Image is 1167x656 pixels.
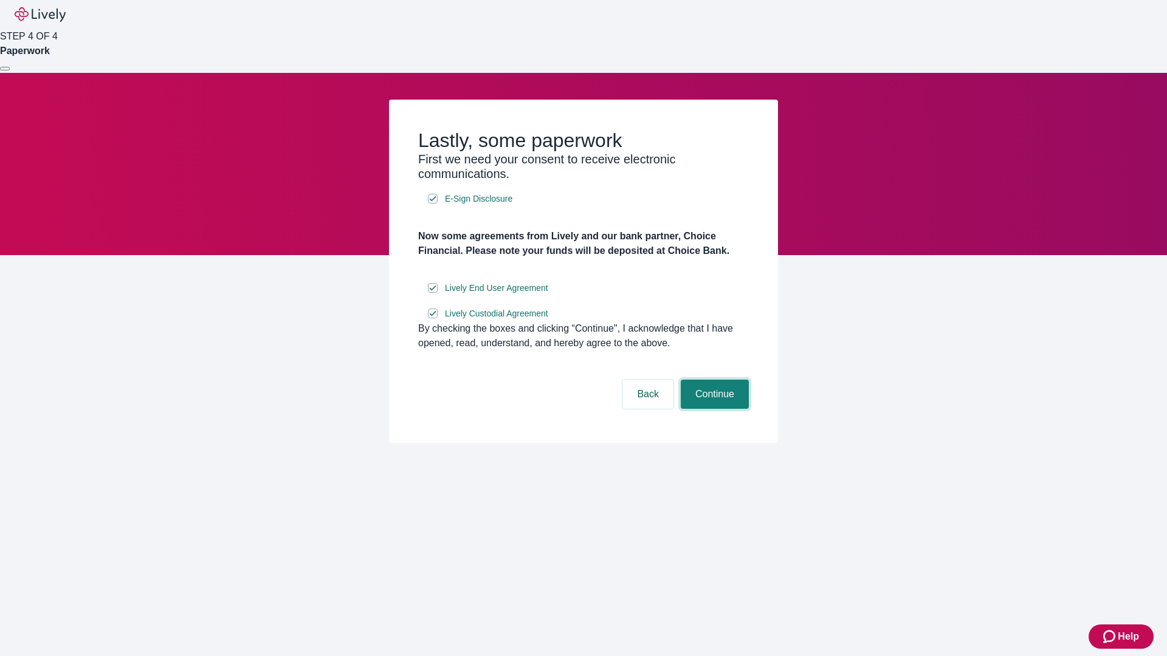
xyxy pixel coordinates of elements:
h2: Lastly, some paperwork [418,129,749,152]
h4: Now some agreements from Lively and our bank partner, Choice Financial. Please note your funds wi... [418,229,749,258]
a: e-sign disclosure document [442,281,551,296]
a: e-sign disclosure document [442,191,515,207]
span: Lively End User Agreement [445,282,548,295]
span: E-Sign Disclosure [445,193,512,205]
h3: First we need your consent to receive electronic communications. [418,152,749,181]
span: Help [1118,629,1139,644]
button: Back [622,380,673,409]
svg: Zendesk support icon [1103,629,1118,644]
div: By checking the boxes and clicking “Continue", I acknowledge that I have opened, read, understand... [418,321,749,350]
button: Zendesk support iconHelp [1089,624,1154,649]
button: Continue [681,380,749,409]
a: e-sign disclosure document [442,306,551,321]
img: Lively [15,7,66,22]
span: Lively Custodial Agreement [445,307,548,320]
